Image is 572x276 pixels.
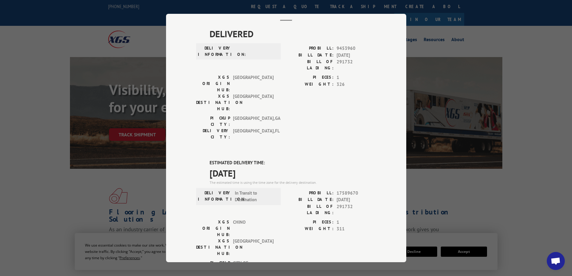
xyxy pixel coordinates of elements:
[337,81,376,88] span: 326
[233,219,274,238] span: CHINO
[196,115,230,128] label: PICKUP CITY:
[210,27,376,41] span: DELIVERED
[210,159,376,166] label: ESTIMATED DELIVERY TIME:
[233,93,274,112] span: [GEOGRAPHIC_DATA]
[286,219,334,226] label: PIECES:
[286,74,334,81] label: PIECES:
[286,45,334,52] label: PROBILL:
[233,115,274,128] span: [GEOGRAPHIC_DATA] , GA
[286,190,334,197] label: PROBILL:
[196,219,230,238] label: XGS ORIGIN HUB:
[286,226,334,232] label: WEIGHT:
[235,190,275,203] span: In Transit to Destination
[286,196,334,203] label: BILL DATE:
[196,74,230,93] label: XGS ORIGIN HUB:
[233,238,274,257] span: [GEOGRAPHIC_DATA]
[337,52,376,59] span: [DATE]
[196,93,230,112] label: XGS DESTINATION HUB:
[196,238,230,257] label: XGS DESTINATION HUB:
[233,260,274,273] span: CITY OF INDUSTRY , CA
[286,81,334,88] label: WEIGHT:
[198,190,232,203] label: DELIVERY INFORMATION:
[233,128,274,140] span: [GEOGRAPHIC_DATA] , FL
[337,59,376,71] span: 291732
[233,74,274,93] span: [GEOGRAPHIC_DATA]
[337,74,376,81] span: 1
[196,128,230,140] label: DELIVERY CITY:
[286,203,334,216] label: BILL OF LADING:
[210,166,376,180] span: [DATE]
[337,226,376,232] span: 311
[337,196,376,203] span: [DATE]
[196,260,230,273] label: PICKUP CITY:
[286,59,334,71] label: BILL OF LADING:
[337,190,376,197] span: 17589670
[286,52,334,59] label: BILL DATE:
[337,219,376,226] span: 1
[198,45,232,58] label: DELIVERY INFORMATION:
[337,203,376,216] span: 291732
[210,180,376,185] div: The estimated time is using the time zone for the delivery destination.
[547,252,565,270] a: Open chat
[337,45,376,52] span: 9453960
